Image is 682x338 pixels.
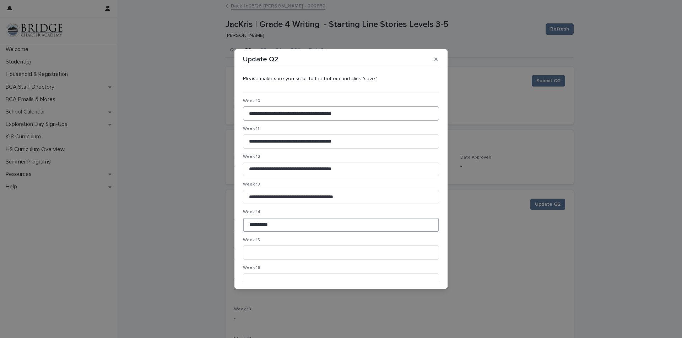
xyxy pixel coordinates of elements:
p: Please make sure you scroll to the bottom and click "save." [243,76,439,82]
p: Update Q2 [243,55,278,63]
span: Week 15 [243,238,260,242]
span: Week 13 [243,182,260,187]
span: Week 12 [243,155,260,159]
span: Week 14 [243,210,260,214]
span: Week 10 [243,99,260,103]
span: Week 16 [243,266,260,270]
span: Week 11 [243,127,259,131]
